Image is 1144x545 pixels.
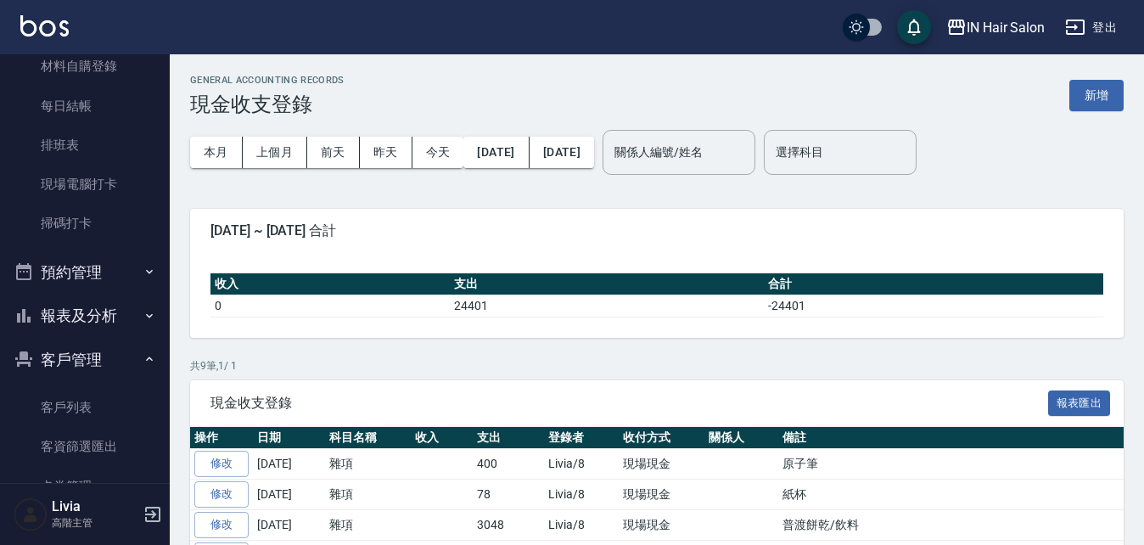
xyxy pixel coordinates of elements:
[544,449,619,480] td: Livia/8
[194,481,249,508] a: 修改
[190,358,1124,374] p: 共 9 筆, 1 / 1
[544,509,619,540] td: Livia/8
[764,295,1103,317] td: -24401
[7,165,163,204] a: 現場電腦打卡
[210,295,450,317] td: 0
[7,47,163,86] a: 材料自購登錄
[450,295,764,317] td: 24401
[325,509,411,540] td: 雜項
[7,467,163,506] a: 卡券管理
[210,222,1103,239] span: [DATE] ~ [DATE] 合計
[190,75,345,86] h2: GENERAL ACCOUNTING RECORDS
[450,273,764,295] th: 支出
[530,137,594,168] button: [DATE]
[473,449,545,480] td: 400
[20,15,69,37] img: Logo
[463,137,529,168] button: [DATE]
[7,87,163,126] a: 每日結帳
[897,10,931,44] button: save
[253,427,325,449] th: 日期
[1058,12,1124,43] button: 登出
[1048,390,1111,417] button: 報表匯出
[473,427,545,449] th: 支出
[1048,394,1111,410] a: 報表匯出
[1069,87,1124,103] a: 新增
[52,498,138,515] h5: Livia
[194,451,249,477] a: 修改
[704,427,778,449] th: 關係人
[7,250,163,295] button: 預約管理
[360,137,412,168] button: 昨天
[412,137,464,168] button: 今天
[619,449,704,480] td: 現場現金
[544,427,619,449] th: 登錄者
[190,93,345,116] h3: 現金收支登錄
[253,509,325,540] td: [DATE]
[14,497,48,531] img: Person
[1069,80,1124,111] button: 新增
[253,480,325,510] td: [DATE]
[307,137,360,168] button: 前天
[7,388,163,427] a: 客戶列表
[411,427,473,449] th: 收入
[7,294,163,338] button: 報表及分析
[7,338,163,382] button: 客戶管理
[52,515,138,531] p: 高階主管
[194,512,249,538] a: 修改
[325,449,411,480] td: 雜項
[243,137,307,168] button: 上個月
[325,427,411,449] th: 科目名稱
[473,480,545,510] td: 78
[210,273,450,295] th: 收入
[967,17,1045,38] div: IN Hair Salon
[764,273,1103,295] th: 合計
[325,480,411,510] td: 雜項
[939,10,1051,45] button: IN Hair Salon
[7,126,163,165] a: 排班表
[544,480,619,510] td: Livia/8
[190,137,243,168] button: 本月
[619,427,704,449] th: 收付方式
[253,449,325,480] td: [DATE]
[190,427,253,449] th: 操作
[473,509,545,540] td: 3048
[210,395,1048,412] span: 現金收支登錄
[7,427,163,466] a: 客資篩選匯出
[619,480,704,510] td: 現場現金
[7,204,163,243] a: 掃碼打卡
[619,509,704,540] td: 現場現金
